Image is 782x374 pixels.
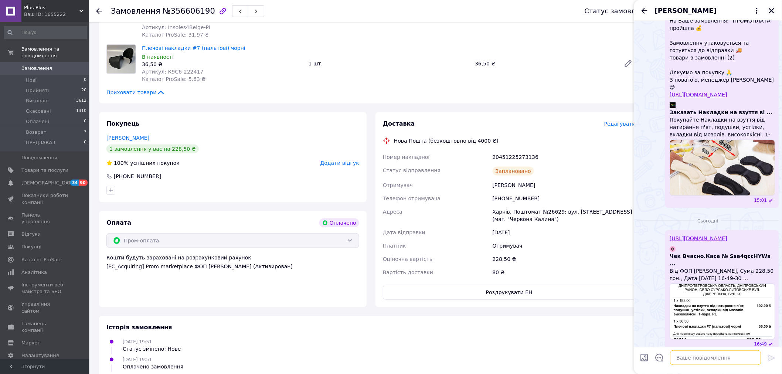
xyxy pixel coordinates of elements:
[26,139,55,146] span: ПРЕДЗАКАЗ
[21,256,61,263] span: Каталог ProSale
[491,205,637,226] div: Харків, Поштомат №26629: вул. [STREET_ADDRESS] (маг. "Червона Калина")
[113,173,162,180] div: [PHONE_NUMBER]
[4,26,87,39] input: Пошук
[670,10,775,98] span: Доброго дня 👋 На Ваше замовлення: "ПРОМОПЛАТА" пройшла 💰 Замовлення упаковується та готується до ...
[106,159,180,167] div: успішних покупок
[24,4,79,11] span: Plus-Plus
[670,92,728,98] a: [URL][DOMAIN_NAME]
[76,108,86,115] span: 1310
[96,7,102,15] div: Повернутися назад
[21,340,40,346] span: Маркет
[472,58,618,69] div: 36,50 ₴
[670,267,775,282] span: Від ФОП [PERSON_NAME], Сума 228.50 грн., Дата [DATE] 16-49-30 ...
[21,167,68,174] span: Товари та послуги
[79,180,87,186] span: 90
[142,61,303,68] div: 36,50 ₴
[383,285,636,300] button: Роздрукувати ЕН
[21,65,52,72] span: Замовлення
[142,32,209,38] span: Каталог ProSale: 31.97 ₴
[637,217,779,224] div: 12.08.2025
[383,182,413,188] span: Отримувач
[81,87,86,94] span: 20
[392,137,500,144] div: Нова Пошта (безкоштовно від 4000 ₴)
[640,6,649,15] button: Назад
[493,167,534,176] div: Заплановано
[670,102,676,108] img: Заказать Накладки на взуття ві ...
[123,357,152,362] span: [DATE] 19:51
[491,239,637,252] div: Отримувач
[21,192,68,205] span: Показники роботи компанії
[142,76,205,82] span: Каталог ProSale: 5.63 ₴
[21,301,68,314] span: Управління сайтом
[670,109,773,116] span: Заказать Накладки на взуття ві ...
[26,87,49,94] span: Прийняті
[163,7,215,16] span: №356606190
[754,197,767,204] span: 15:01 11.08.2025
[21,180,76,186] span: [DEMOGRAPHIC_DATA]
[21,352,59,359] span: Налаштування
[106,144,199,153] div: 1 замовлення у вас на 228,50 ₴
[754,341,767,347] span: 16:49 12.08.2025
[383,269,433,275] span: Вартість доставки
[84,118,86,125] span: 0
[383,167,441,173] span: Статус відправлення
[491,150,637,164] div: 20451225273136
[670,235,728,241] a: [URL][DOMAIN_NAME]
[26,129,46,136] span: Возврат
[491,192,637,205] div: [PHONE_NUMBER]
[21,269,47,276] span: Аналітика
[106,254,359,270] div: Кошти будуть зараховані на розрахунковий рахунок
[142,69,204,75] span: Артикул: К9С6-222417
[319,218,359,227] div: Оплачено
[695,218,721,224] span: Сьогодні
[491,226,637,239] div: [DATE]
[21,154,57,161] span: Повідомлення
[84,129,86,136] span: 7
[383,120,415,127] span: Доставка
[84,139,86,146] span: 0
[621,56,636,71] a: Редагувати
[670,140,775,196] img: Заказать Накладки на взуття ві ...
[491,252,637,266] div: 228.50 ₴
[383,209,402,215] span: Адреса
[383,256,432,262] span: Оціночна вартість
[84,77,86,84] span: 0
[111,7,160,16] span: Замовлення
[655,353,664,363] button: Відкрити шаблони відповідей
[655,6,717,16] span: [PERSON_NAME]
[21,320,68,334] span: Гаманець компанії
[26,77,37,84] span: Нові
[123,345,181,353] div: Статус змінено: Нове
[142,54,174,60] span: В наявності
[106,263,359,270] div: [FC_Acquiring] Prom marketplace ФОП [PERSON_NAME] (Активирован)
[655,6,761,16] button: [PERSON_NAME]
[491,178,637,192] div: [PERSON_NAME]
[21,231,41,238] span: Відгуки
[123,363,183,370] div: Оплачено замовлення
[76,98,86,104] span: 3612
[106,135,149,141] a: [PERSON_NAME]
[21,244,41,250] span: Покупці
[24,11,89,18] div: Ваш ID: 1655222
[106,219,131,226] span: Оплата
[306,58,472,69] div: 1 шт.
[142,24,210,30] span: Артикул: Insoles4Beige-PI
[383,154,430,160] span: Номер накладної
[604,121,636,127] span: Редагувати
[21,46,89,59] span: Замовлення та повідомлення
[320,160,359,166] span: Додати відгук
[383,243,406,249] span: Платник
[107,45,136,74] img: Плечові накладки #7 (пальтові) чорні
[670,252,775,267] span: Чек Вчасно.Каса № Ssa4qccHYWs ...
[585,7,653,15] div: Статус замовлення
[383,229,425,235] span: Дата відправки
[106,120,140,127] span: Покупець
[21,282,68,295] span: Інструменти веб-майстра та SEO
[123,339,152,344] span: [DATE] 19:51
[142,45,245,51] a: Плечові накладки #7 (пальтові) чорні
[383,195,441,201] span: Телефон отримувача
[70,180,79,186] span: 34
[114,160,129,166] span: 100%
[26,98,49,104] span: Виконані
[106,89,165,96] span: Приховати товари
